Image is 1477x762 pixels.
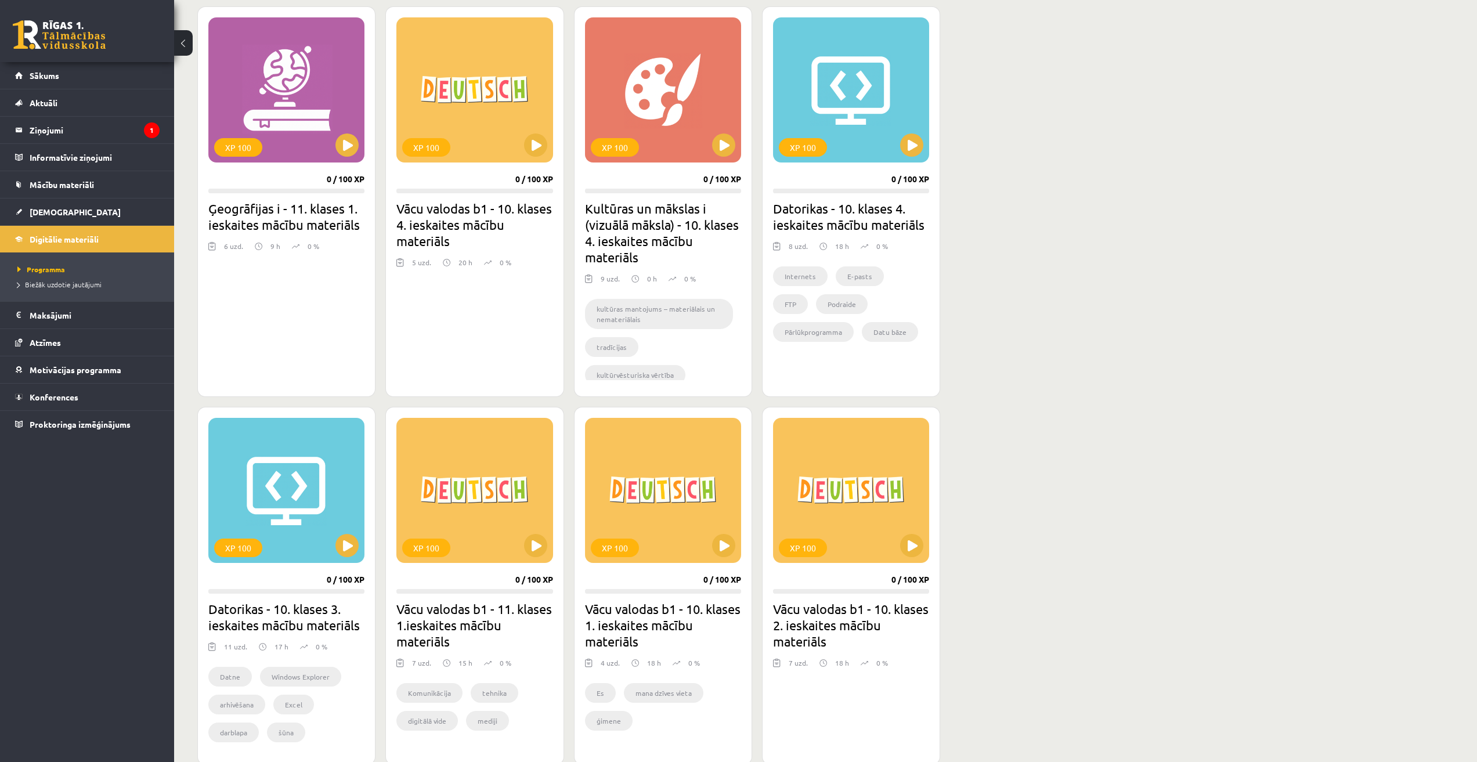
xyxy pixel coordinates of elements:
legend: Maksājumi [30,302,160,328]
li: Datne [208,667,252,687]
span: Programma [17,265,65,274]
li: Excel [273,695,314,714]
a: Rīgas 1. Tālmācības vidusskola [13,20,106,49]
h2: Vācu valodas b1 - 11. klases 1.ieskaites mācību materiāls [396,601,552,649]
span: Motivācijas programma [30,364,121,375]
span: Sākums [30,70,59,81]
li: darblapa [208,723,259,742]
p: 0 % [500,257,511,268]
p: 20 h [458,257,472,268]
legend: Informatīvie ziņojumi [30,144,160,171]
div: XP 100 [402,539,450,557]
li: FTP [773,294,808,314]
a: Programma [17,264,162,275]
li: Pārlūkprogramma [773,322,854,342]
li: Podraide [816,294,868,314]
a: Digitālie materiāli [15,226,160,252]
li: kultūrvēsturiska vērtība [585,365,685,385]
h2: Datorikas - 10. klases 3. ieskaites mācību materiāls [208,601,364,633]
p: 0 % [876,658,888,668]
p: 0 % [876,241,888,251]
li: tradīcijas [585,337,638,357]
li: ģimene [585,711,633,731]
a: [DEMOGRAPHIC_DATA] [15,198,160,225]
div: 6 uzd. [224,241,243,258]
p: 18 h [835,241,849,251]
p: 17 h [275,641,288,652]
h2: Vācu valodas b1 - 10. klases 2. ieskaites mācību materiāls [773,601,929,649]
a: Maksājumi [15,302,160,328]
a: Ziņojumi1 [15,117,160,143]
div: 5 uzd. [412,257,431,275]
p: 0 % [308,241,319,251]
div: XP 100 [591,539,639,557]
a: Motivācijas programma [15,356,160,383]
span: Atzīmes [30,337,61,348]
div: 7 uzd. [789,658,808,675]
span: Proktoringa izmēģinājums [30,419,131,429]
li: arhivēšana [208,695,265,714]
a: Proktoringa izmēģinājums [15,411,160,438]
span: Mācību materiāli [30,179,94,190]
li: Internets [773,266,828,286]
a: Atzīmes [15,329,160,356]
div: 11 uzd. [224,641,247,659]
a: Informatīvie ziņojumi [15,144,160,171]
div: XP 100 [779,138,827,157]
h2: Vācu valodas b1 - 10. klases 1. ieskaites mācību materiāls [585,601,741,649]
p: 0 % [684,273,696,284]
li: digitālā vide [396,711,458,731]
a: Konferences [15,384,160,410]
li: tehnika [471,683,518,703]
a: Aktuāli [15,89,160,116]
li: Windows Explorer [260,667,341,687]
p: 0 % [316,641,327,652]
li: mana dzīves vieta [624,683,703,703]
div: XP 100 [591,138,639,157]
div: XP 100 [214,539,262,557]
h2: Vācu valodas b1 - 10. klases 4. ieskaites mācību materiāls [396,200,552,249]
p: 0 % [500,658,511,668]
span: [DEMOGRAPHIC_DATA] [30,207,121,217]
div: 9 uzd. [601,273,620,291]
a: Sākums [15,62,160,89]
legend: Ziņojumi [30,117,160,143]
h2: Kultūras un mākslas i (vizuālā māksla) - 10. klases 4. ieskaites mācību materiāls [585,200,741,265]
i: 1 [144,122,160,138]
p: 0 % [688,658,700,668]
div: 8 uzd. [789,241,808,258]
li: E-pasts [836,266,884,286]
p: 0 h [647,273,657,284]
span: Digitālie materiāli [30,234,99,244]
a: Biežāk uzdotie jautājumi [17,279,162,290]
div: 4 uzd. [601,658,620,675]
p: 15 h [458,658,472,668]
h2: Ģeogrāfijas i - 11. klases 1. ieskaites mācību materiāls [208,200,364,233]
div: XP 100 [402,138,450,157]
p: 9 h [270,241,280,251]
p: 18 h [835,658,849,668]
div: XP 100 [779,539,827,557]
span: Aktuāli [30,97,57,108]
li: Komunikācija [396,683,463,703]
li: Datu bāze [862,322,918,342]
li: mediji [466,711,509,731]
p: 18 h [647,658,661,668]
a: Mācību materiāli [15,171,160,198]
span: Konferences [30,392,78,402]
li: Es [585,683,616,703]
div: XP 100 [214,138,262,157]
h2: Datorikas - 10. klases 4. ieskaites mācību materiāls [773,200,929,233]
li: šūna [267,723,305,742]
span: Biežāk uzdotie jautājumi [17,280,102,289]
li: kultūras mantojums – materiālais un nemateriālais [585,299,733,329]
div: 7 uzd. [412,658,431,675]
